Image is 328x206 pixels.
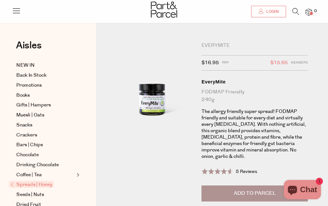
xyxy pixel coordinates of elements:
[16,131,37,139] span: Crackers
[270,59,288,67] span: $15.65
[16,141,75,149] a: Bars | Chips
[265,9,279,14] span: Login
[16,151,75,159] a: Chocolate
[16,39,42,53] span: Aisles
[16,161,59,169] span: Drinking Chocolate
[11,181,75,189] a: Spreads | Honey
[201,79,308,85] div: EveryMite
[16,91,75,99] a: Books
[16,171,75,179] a: Coffee | Tea
[16,151,39,159] span: Chocolate
[16,111,75,119] a: Muesli | Oats
[16,101,51,109] span: Gifts | Hampers
[201,108,308,160] p: The allergy friendly super spread! FODMAP friendly and suitable for every diet and virtually ever...
[9,181,54,188] span: Spreads | Honey
[151,2,177,18] img: Part&Parcel
[222,59,229,67] span: RRP
[16,91,30,99] span: Books
[201,185,308,202] button: Add to Parcel
[234,190,276,197] span: Add to Parcel
[16,101,75,109] a: Gifts | Hampers
[115,42,190,131] img: EveryMite
[251,6,286,17] a: Login
[291,59,308,67] span: Members
[16,161,75,169] a: Drinking Chocolate
[236,168,257,175] span: 5 Reviews
[201,42,308,49] div: EveryMite
[306,9,312,15] a: 0
[16,141,43,149] span: Bars | Chips
[16,62,35,69] span: NEW IN
[16,62,75,69] a: NEW IN
[16,121,75,129] a: Snacks
[16,41,42,57] a: Aisles
[16,111,44,119] span: Muesli | Oats
[75,171,79,179] button: Expand/Collapse Coffee | Tea
[201,59,219,67] span: $16.95
[282,180,323,201] inbox-online-store-chat: Shopify online store chat
[16,191,75,199] a: Seeds | Nuts
[313,8,318,14] span: 0
[16,171,42,179] span: Coffee | Tea
[16,72,75,79] a: Back In Stock
[16,82,75,89] a: Promotions
[16,82,42,89] span: Promotions
[16,191,44,199] span: Seeds | Nuts
[16,131,75,139] a: Crackers
[201,88,308,104] div: FODMAP Friendly 240g
[16,121,32,129] span: Snacks
[16,72,46,79] span: Back In Stock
